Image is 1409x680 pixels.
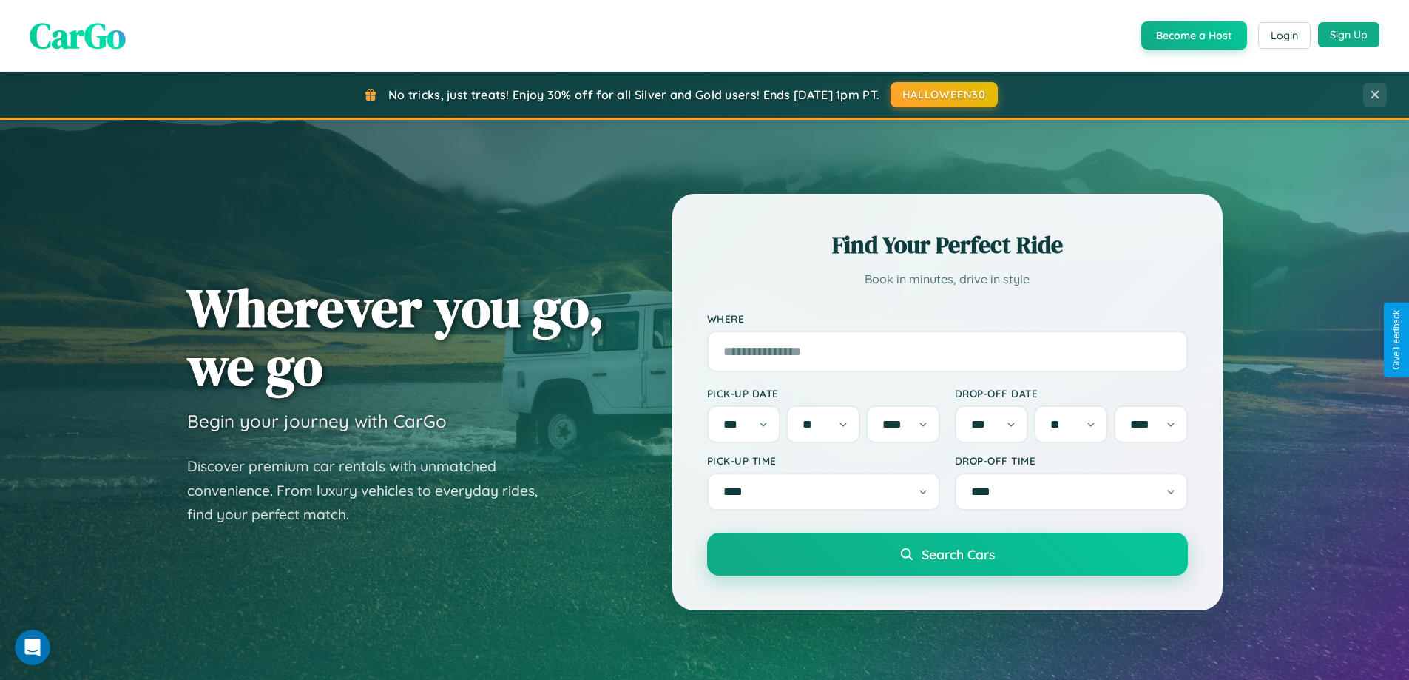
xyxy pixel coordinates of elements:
label: Where [707,312,1188,325]
button: Login [1258,22,1311,49]
p: Discover premium car rentals with unmatched convenience. From luxury vehicles to everyday rides, ... [187,454,557,527]
span: Search Cars [922,546,995,562]
label: Pick-up Time [707,454,940,467]
div: Give Feedback [1391,310,1402,370]
button: Become a Host [1141,21,1247,50]
span: No tricks, just treats! Enjoy 30% off for all Silver and Gold users! Ends [DATE] 1pm PT. [388,87,879,102]
label: Drop-off Date [955,387,1188,400]
h3: Begin your journey with CarGo [187,410,447,432]
button: Sign Up [1318,22,1379,47]
button: HALLOWEEN30 [891,82,998,107]
label: Drop-off Time [955,454,1188,467]
p: Book in minutes, drive in style [707,269,1188,290]
h2: Find Your Perfect Ride [707,229,1188,261]
span: CarGo [30,11,126,60]
label: Pick-up Date [707,387,940,400]
iframe: Intercom live chat [15,630,50,665]
button: Search Cars [707,533,1188,576]
h1: Wherever you go, we go [187,278,604,395]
